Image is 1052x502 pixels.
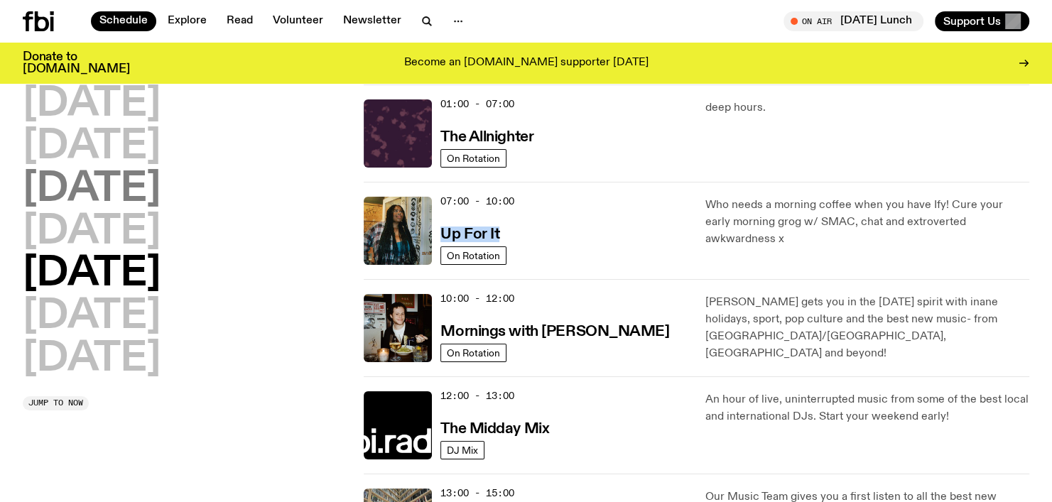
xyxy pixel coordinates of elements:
[364,197,432,265] img: Ify - a Brown Skin girl with black braided twists, looking up to the side with her tongue stickin...
[440,130,533,145] h3: The Allnighter
[23,212,161,252] button: [DATE]
[705,197,1029,248] p: Who needs a morning coffee when you have Ify! Cure your early morning grog w/ SMAC, chat and extr...
[159,11,215,31] a: Explore
[705,391,1029,425] p: An hour of live, uninterrupted music from some of the best local and international DJs. Start you...
[23,396,89,410] button: Jump to now
[23,84,161,124] button: [DATE]
[447,250,500,261] span: On Rotation
[440,441,484,459] a: DJ Mix
[23,254,161,294] button: [DATE]
[264,11,332,31] a: Volunteer
[440,127,533,145] a: The Allnighter
[783,11,923,31] button: On Air[DATE] Lunch
[335,11,410,31] a: Newsletter
[705,99,1029,116] p: deep hours.
[440,389,514,403] span: 12:00 - 13:00
[23,127,161,167] button: [DATE]
[440,97,514,111] span: 01:00 - 07:00
[404,57,649,70] p: Become an [DOMAIN_NAME] supporter [DATE]
[440,149,506,168] a: On Rotation
[440,292,514,305] span: 10:00 - 12:00
[23,297,161,337] button: [DATE]
[447,347,500,358] span: On Rotation
[364,294,432,362] img: Sam blankly stares at the camera, brightly lit by a camera flash wearing a hat collared shirt and...
[943,15,1001,28] span: Support Us
[440,195,514,208] span: 07:00 - 10:00
[705,294,1029,362] p: [PERSON_NAME] gets you in the [DATE] spirit with inane holidays, sport, pop culture and the best ...
[91,11,156,31] a: Schedule
[218,11,261,31] a: Read
[23,170,161,209] button: [DATE]
[23,51,130,75] h3: Donate to [DOMAIN_NAME]
[23,339,161,379] button: [DATE]
[440,224,499,242] a: Up For It
[447,153,500,163] span: On Rotation
[440,486,514,500] span: 13:00 - 15:00
[440,246,506,265] a: On Rotation
[440,344,506,362] a: On Rotation
[28,399,83,407] span: Jump to now
[440,324,669,339] h3: Mornings with [PERSON_NAME]
[440,322,669,339] a: Mornings with [PERSON_NAME]
[440,422,549,437] h3: The Midday Mix
[440,419,549,437] a: The Midday Mix
[447,444,478,455] span: DJ Mix
[440,227,499,242] h3: Up For It
[935,11,1029,31] button: Support Us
